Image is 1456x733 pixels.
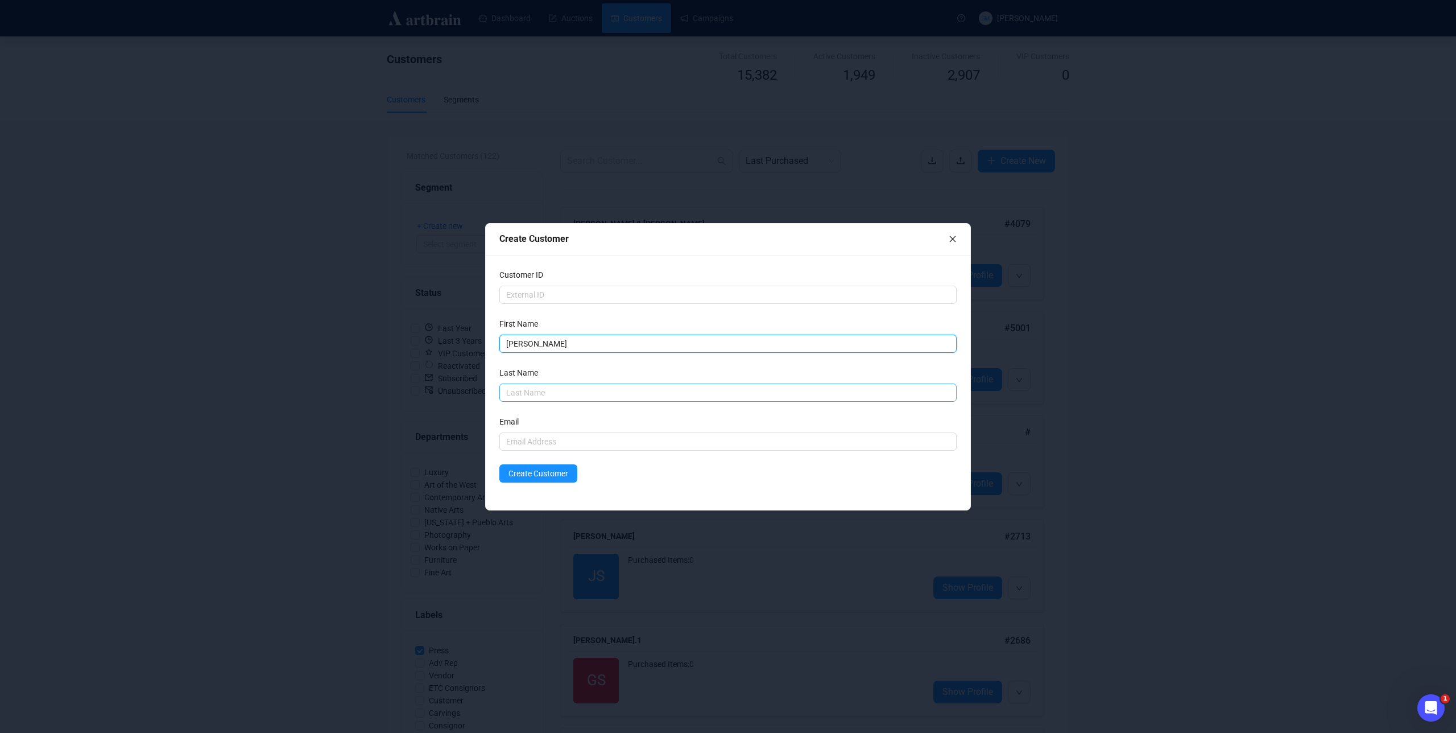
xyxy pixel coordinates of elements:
[949,235,957,243] span: close
[499,366,545,379] label: Last Name
[499,464,577,483] button: Create Customer
[499,269,551,281] label: Customer ID
[1417,694,1445,722] iframe: Intercom live chat
[1441,694,1450,703] span: 1
[499,415,526,428] label: Email
[499,433,956,451] input: Email Address
[499,286,956,304] input: External ID
[499,318,545,330] label: First Name
[499,232,948,246] div: Create Customer
[508,467,568,480] span: Create Customer
[499,335,956,353] input: First Name
[499,384,956,402] input: Last Name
